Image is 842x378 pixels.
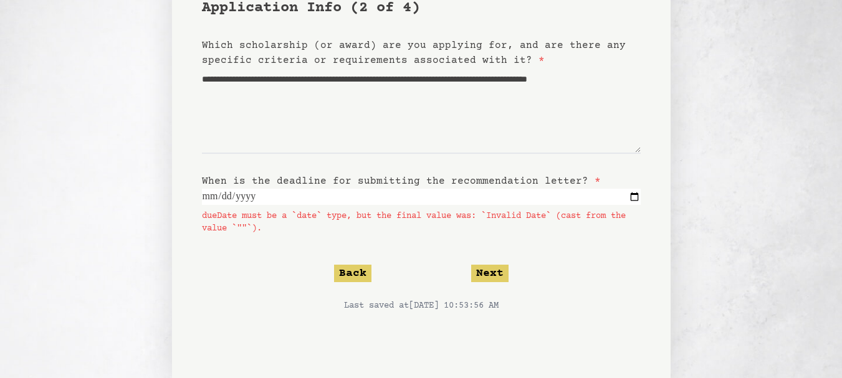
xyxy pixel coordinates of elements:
button: Back [334,265,371,282]
span: dueDate must be a `date` type, but the final value was: `Invalid Date` (cast from the value `""`). [202,210,641,235]
label: Which scholarship (or award) are you applying for, and are there any specific criteria or require... [202,40,626,66]
label: When is the deadline for submitting the recommendation letter? [202,176,601,187]
button: Next [471,265,509,282]
p: Last saved at [DATE] 10:53:56 AM [202,300,641,312]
